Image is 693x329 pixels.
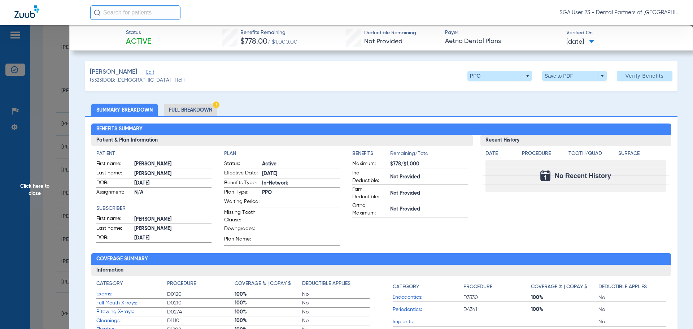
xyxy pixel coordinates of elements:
[235,291,302,298] span: 100%
[302,299,370,307] span: No
[390,173,468,181] span: Not Provided
[302,280,350,287] h4: Deductible Applies
[235,299,302,307] span: 100%
[91,135,473,146] h3: Patient & Plan Information
[96,160,132,169] span: First name:
[126,29,151,36] span: Status
[566,29,681,37] span: Verified On
[96,225,132,233] span: Last name:
[352,169,388,185] span: Ind. Deductible:
[167,291,235,298] span: D0120
[262,179,340,187] span: In-Network
[598,280,666,293] app-breakdown-title: Deductible Applies
[302,308,370,316] span: No
[445,37,560,46] span: Aetna Dental Plans
[91,124,671,135] h2: Benefits Summary
[96,179,132,188] span: DOB:
[235,280,302,290] app-breakdown-title: Coverage % | Copay $
[90,77,185,84] span: (5323) DOB: [DEMOGRAPHIC_DATA] - HoH
[445,29,560,36] span: Payer
[96,215,132,224] span: First name:
[626,73,664,79] span: Verify Benefits
[224,209,260,224] span: Missing Tooth Clause:
[164,104,217,116] li: Full Breakdown
[463,294,531,301] span: D3330
[224,160,260,169] span: Status:
[96,299,167,307] span: Full Mouth X-rays:
[14,5,39,18] img: Zuub Logo
[167,280,196,287] h4: Procedure
[463,280,531,293] app-breakdown-title: Procedure
[235,280,291,287] h4: Coverage % | Copay $
[235,317,302,324] span: 100%
[598,294,666,301] span: No
[598,306,666,313] span: No
[146,70,153,77] span: Edit
[393,318,463,326] span: Implants:
[224,225,260,235] span: Downgrades:
[531,280,598,293] app-breakdown-title: Coverage % | Copay $
[485,150,516,157] h4: Date
[267,39,297,45] span: / $1,000.00
[134,225,212,233] span: [PERSON_NAME]
[618,150,666,157] h4: Surface
[618,150,666,160] app-breakdown-title: Surface
[224,198,260,208] span: Waiting Period:
[352,160,388,169] span: Maximum:
[224,150,340,157] h4: Plan
[213,101,219,108] img: Hazard
[542,71,607,81] button: Save to PDF
[240,38,267,46] span: $778.00
[393,280,463,293] app-breakdown-title: Category
[91,265,671,276] h3: Information
[262,170,340,178] span: [DATE]
[463,283,492,291] h4: Procedure
[224,235,260,245] span: Plan Name:
[467,71,532,81] button: PPO
[167,317,235,324] span: D1110
[393,294,463,301] span: Endodontics:
[364,38,402,45] span: Not Provided
[96,280,123,287] h4: Category
[390,160,468,168] span: $778/$1,000
[167,280,235,290] app-breakdown-title: Procedure
[352,150,390,157] h4: Benefits
[235,308,302,316] span: 100%
[91,253,671,265] h2: Coverage Summary
[96,150,212,157] h4: Patient
[393,306,463,313] span: Periodontics:
[531,306,598,313] span: 100%
[555,172,611,179] span: No Recent History
[91,104,158,116] li: Summary Breakdown
[302,280,370,290] app-breakdown-title: Deductible Applies
[657,294,693,329] iframe: Chat Widget
[566,38,594,47] span: [DATE]
[96,169,132,178] span: Last name:
[598,318,666,325] span: No
[224,169,260,178] span: Effective Date:
[617,71,672,81] button: Verify Benefits
[390,150,468,160] span: Remaining/Total
[90,5,180,20] input: Search for patients
[96,280,167,290] app-breakdown-title: Category
[480,135,671,146] h3: Recent History
[302,317,370,324] span: No
[364,29,416,37] span: Deductible Remaining
[352,202,388,217] span: Ortho Maximum:
[224,179,260,188] span: Benefits Type:
[262,189,340,196] span: PPO
[559,9,679,16] span: SGA User 23 - Dental Partners of [GEOGRAPHIC_DATA]-JESUP
[302,291,370,298] span: No
[540,170,550,181] img: Calendar
[531,283,587,291] h4: Coverage % | Copay $
[390,205,468,213] span: Not Provided
[96,308,167,316] span: Bitewing X-rays:
[240,29,297,36] span: Benefits Remaining
[522,150,566,160] app-breakdown-title: Procedure
[134,179,212,187] span: [DATE]
[531,294,598,301] span: 100%
[134,234,212,242] span: [DATE]
[94,9,100,16] img: Search Icon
